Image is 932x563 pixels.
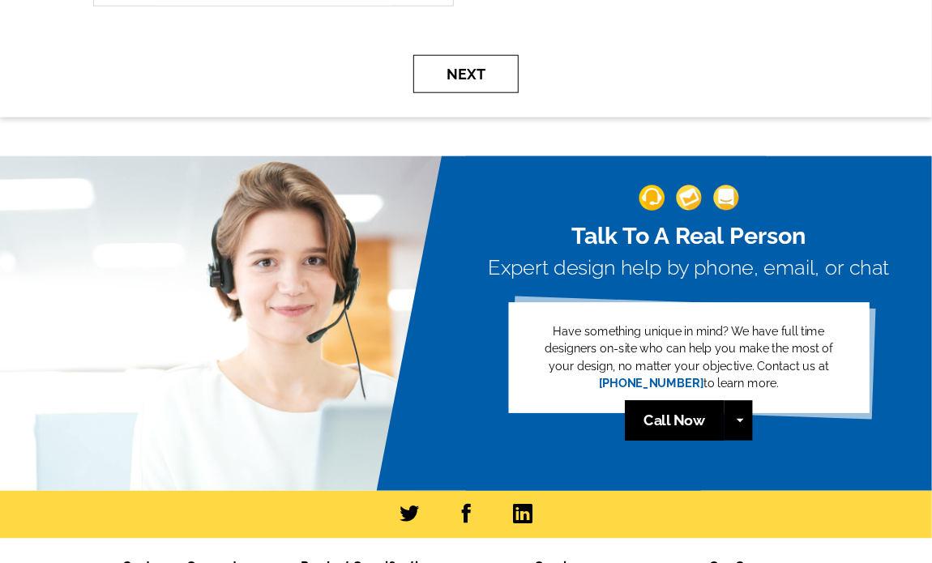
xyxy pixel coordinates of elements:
img: support-img-1.png [639,185,665,211]
button: Next [413,55,519,93]
a: Call Now [625,400,724,441]
h2: Talk To A Real Person [489,222,890,250]
img: support-img-2.png [676,185,702,211]
a: [PHONE_NUMBER] [599,377,704,390]
img: support-img-3_1.png [713,185,739,211]
h3: Expert design help by phone, email, or chat [489,256,890,280]
p: Have something unique in mind? We have full time designers on-site who can help you make the most... [532,322,846,392]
